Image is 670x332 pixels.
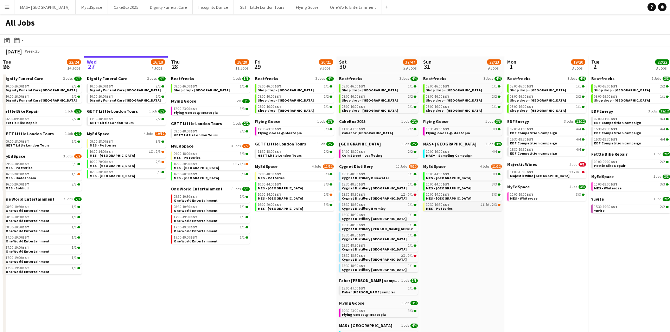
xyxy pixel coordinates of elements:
a: Beatfreeks3 Jobs4/4 [507,76,586,81]
span: BST [106,149,113,154]
span: 15:30-19:30 [510,148,534,151]
span: Beatfreeks [591,76,614,81]
a: 12:30-23:00BST3/3Flying Goose @ Meatopia [258,127,332,135]
span: 1/1 [576,85,581,88]
span: 10/12 [155,132,166,136]
span: BST [358,84,365,89]
span: 3/3 [324,128,329,131]
span: EDF Competition campaign [510,131,557,135]
div: GETT Little London Tours1 Job2/209:00-18:00BST2/2GETT Little London Tours [3,131,82,154]
span: 3/3 [494,119,502,124]
div: CakeBox 20251 Job2/211:00-17:00BST2/2Cakebox [GEOGRAPHIC_DATA] [339,119,418,141]
span: 07:00-11:00 [594,117,618,121]
span: Flying Goose @ Meatopia [174,110,218,115]
span: BST [442,94,449,99]
span: Shop drop - Newcastle Upon Tyne [342,108,398,113]
span: 4/4 [326,77,334,81]
span: EDF Competition campaign [510,141,557,145]
span: BST [22,139,29,144]
span: Shop drop - Bradford [342,88,398,92]
span: BST [106,139,113,144]
span: 08:00-16:00 [510,95,534,98]
div: GETT Little London Tours1 Job2/209:00-18:00BST2/2GETT Little London Tours [171,121,250,143]
span: 2/2 [324,95,329,98]
span: 2/2 [326,142,334,146]
a: 09:00-18:00BST3/3MES - Potteries [90,139,164,147]
span: 1/1 [242,77,250,81]
div: Beatfreeks3 Jobs4/408:00-16:00BST1/1Shop drop - [GEOGRAPHIC_DATA]08:00-16:00BST2/2Shop drop - [GE... [339,76,418,119]
span: BST [190,129,197,134]
span: 1 Job [317,142,325,146]
span: 1/1 [324,85,329,88]
a: 14:00-18:00BST2/2Coin Street - Leafleting [342,149,416,157]
a: Beatfreeks2 Jobs3/3 [591,76,670,81]
span: Beatfreeks [171,76,194,81]
span: Dignity Funeral Care [3,76,43,81]
a: 11:00-17:00BST2/2Cakebox [GEOGRAPHIC_DATA] [342,127,416,135]
span: 10:00-16:00 [90,85,113,88]
span: 1/1 [240,85,245,88]
a: Beatfreeks3 Jobs4/4 [423,76,502,81]
span: 3/3 [663,77,670,81]
span: BST [106,84,113,89]
span: BST [106,117,113,121]
span: 4/4 [660,128,665,131]
span: Shop drop - Bradford [426,88,482,92]
span: 4/4 [660,117,665,121]
span: MES - Potteries [90,143,116,148]
div: GETT Little London Tours1 Job2/211:30-18:00BST2/2GETT Little London Tours [255,141,334,164]
span: 15:30-19:30 [510,138,534,141]
span: BST [527,147,534,152]
a: 08:00-16:00BST1/1Shop drop - [GEOGRAPHIC_DATA] [258,104,332,112]
div: Beatfreeks3 Jobs4/408:00-16:00BST1/1Shop drop - [GEOGRAPHIC_DATA]08:00-16:00BST2/2Shop drop - [GE... [507,76,586,119]
span: Cakebox Surrey [342,131,393,135]
span: Flying Goose [171,98,196,104]
span: 3/3 [156,140,161,143]
span: 4/4 [576,148,581,151]
span: BST [106,94,113,99]
a: 11:30-18:00BST2/2GETT Little London Tours [258,149,332,157]
span: Shop drop - Newcastle Upon Tyne [426,108,482,113]
a: Flying Goose1 Job3/3 [171,98,250,104]
span: 4 Jobs [144,132,153,136]
span: 2/2 [410,119,418,124]
span: 3 Jobs [400,77,409,81]
span: 12/12 [659,109,670,113]
div: Fettle Bike Repair1 Job2/206:00-09:00BST2/2Fettle Bike Repair [3,109,82,131]
span: 08:00-16:00 [510,105,534,109]
a: 06:00-09:00BST2/2Fettle Bike Repair [6,117,80,125]
a: 09:00-18:00BST2/2GETT Little London Tours [174,129,248,137]
a: 10:00-16:00BST2/2Dignity Funeral Care [GEOGRAPHIC_DATA] [6,94,80,102]
a: 08:00-16:00BST1/1Shop drop - [GEOGRAPHIC_DATA] [426,104,500,112]
button: CakeBox 2025 [108,0,144,14]
span: 4/4 [158,77,166,81]
span: 4/4 [660,138,665,141]
span: EDF Competition campaign [594,131,641,135]
span: BST [190,84,197,89]
span: BST [611,84,618,89]
span: 08:00-16:00 [594,95,618,98]
a: Fettle Bike Repair1 Job2/2 [3,109,82,114]
div: Beatfreeks3 Jobs4/408:00-16:00BST1/1Shop drop - [GEOGRAPHIC_DATA]08:00-16:00BST2/2Shop drop - [GE... [255,76,334,119]
span: 3 Jobs [231,144,241,148]
span: 2/2 [72,95,77,98]
a: 08:00-16:00BST2/2Shop drop - [GEOGRAPHIC_DATA] [594,84,669,92]
a: Beatfreeks3 Jobs4/4 [255,76,334,81]
span: 2/2 [242,122,250,126]
span: Dignity Funeral Care Southampton [6,98,77,103]
span: 4/4 [410,77,418,81]
a: 08:00-16:00BST1/1Shop drop - [GEOGRAPHIC_DATA] [174,84,248,92]
span: Shop drop - Manchester [594,88,650,92]
span: 08:00-16:00 [342,105,365,109]
span: 2/2 [156,117,161,121]
span: Shop drop - Bradford [174,88,230,92]
a: 15:30-19:30BST4/4EDF Competition campaign [594,127,669,135]
span: BST [22,84,29,89]
span: 1 Job [233,77,241,81]
a: CakeBox 20251 Job2/2 [339,119,418,124]
a: Flying Goose1 Job3/3 [255,119,334,124]
a: 11:30-18:00BST2/2GETT Little London Tours [90,117,164,125]
span: 1/1 [492,105,497,109]
span: CakeBox 2025 [339,119,365,124]
span: 10:00-16:00 [6,85,29,88]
